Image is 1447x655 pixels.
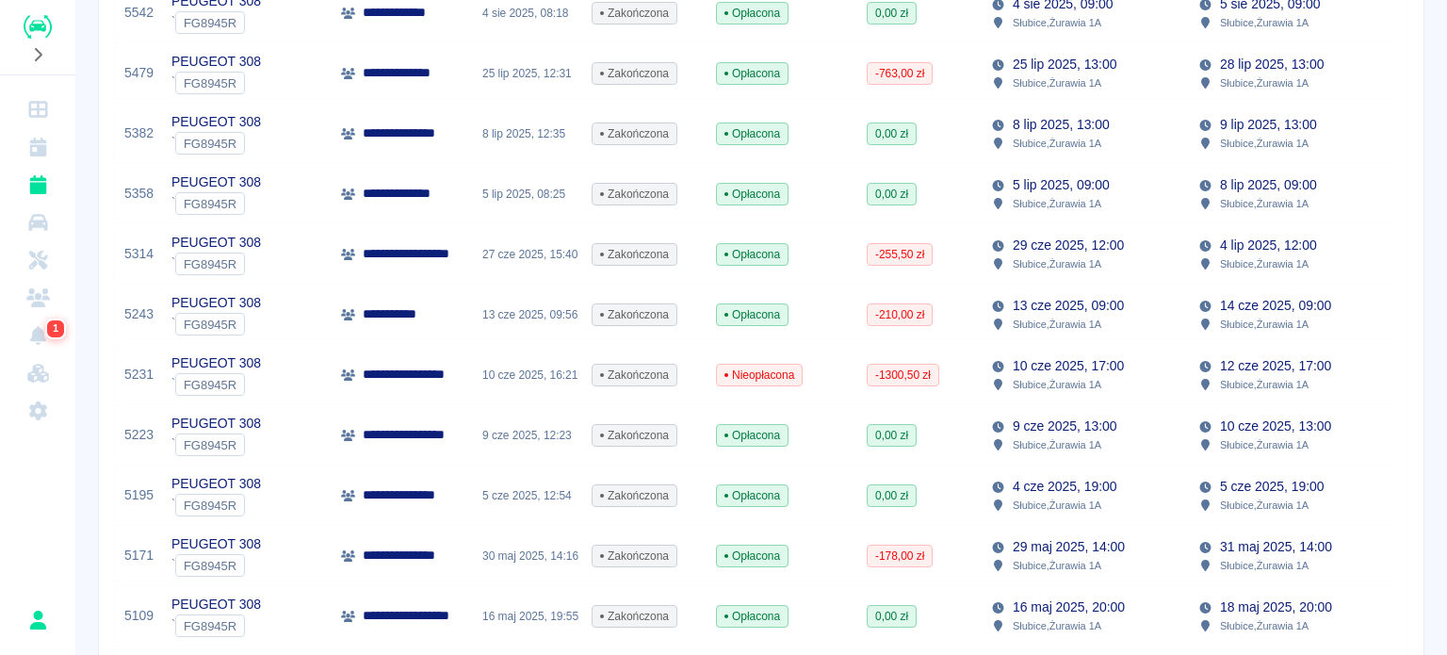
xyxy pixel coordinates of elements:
span: 0,00 zł [868,427,916,444]
a: 5195 [124,485,154,505]
div: ` [171,72,261,94]
p: Słubice , Żurawia 1A [1013,316,1101,333]
p: Słubice , Żurawia 1A [1013,255,1101,272]
p: PEUGEOT 308 [171,112,261,132]
a: 5223 [124,425,154,445]
p: Słubice , Żurawia 1A [1220,14,1309,31]
div: ` [171,313,261,336]
p: Słubice , Żurawia 1A [1220,195,1309,212]
div: 8 lip 2025, 12:35 [473,104,582,164]
span: 0,00 zł [868,608,916,625]
p: 8 lip 2025, 13:00 [1013,115,1110,135]
span: FG8945R [176,318,244,332]
p: Słubice , Żurawia 1A [1013,195,1101,212]
p: PEUGEOT 308 [171,474,261,494]
span: FG8945R [176,438,244,452]
p: 16 maj 2025, 20:00 [1013,598,1125,617]
p: 25 lip 2025, 13:00 [1013,55,1116,74]
p: 4 lip 2025, 12:00 [1220,236,1317,255]
a: Widget WWW [8,354,68,392]
span: 0,00 zł [868,125,916,142]
div: 5 lip 2025, 08:25 [473,164,582,224]
span: 1 [49,319,62,338]
p: 10 cze 2025, 13:00 [1220,417,1331,436]
a: 5171 [124,546,154,565]
span: Opłacona [717,246,788,263]
div: 30 maj 2025, 14:16 [473,526,582,586]
div: 25 lip 2025, 12:31 [473,43,582,104]
p: 28 lip 2025, 13:00 [1220,55,1324,74]
p: 13 cze 2025, 09:00 [1013,296,1124,316]
span: FG8945R [176,197,244,211]
p: Słubice , Żurawia 1A [1220,557,1309,574]
p: PEUGEOT 308 [171,293,261,313]
p: 29 cze 2025, 12:00 [1013,236,1124,255]
span: Zakończona [593,487,676,504]
p: Słubice , Żurawia 1A [1013,14,1101,31]
button: Rozwiń nawigację [24,42,52,67]
div: ` [171,554,261,577]
a: Ustawienia [8,392,68,430]
span: Opłacona [717,186,788,203]
a: Serwisy [8,241,68,279]
span: Opłacona [717,5,788,22]
span: FG8945R [176,559,244,573]
span: Opłacona [717,608,788,625]
a: 5479 [124,63,154,83]
p: 18 maj 2025, 20:00 [1220,598,1332,617]
div: 10 cze 2025, 16:21 [473,345,582,405]
p: PEUGEOT 308 [171,172,261,192]
a: Powiadomienia [8,317,68,354]
p: 9 cze 2025, 13:00 [1013,417,1116,436]
a: 5109 [124,606,154,626]
span: Opłacona [717,306,788,323]
p: 29 maj 2025, 14:00 [1013,537,1125,557]
p: Słubice , Żurawia 1A [1013,74,1101,91]
p: Słubice , Żurawia 1A [1220,135,1309,152]
p: Słubice , Żurawia 1A [1220,497,1309,514]
a: Dashboard [8,90,68,128]
img: Renthelp [24,15,52,39]
div: ` [171,192,261,215]
span: FG8945R [176,257,244,271]
p: Słubice , Żurawia 1A [1013,135,1101,152]
span: -210,00 zł [868,306,932,323]
span: FG8945R [176,137,244,151]
span: Opłacona [717,548,788,565]
div: 27 cze 2025, 15:40 [473,224,582,285]
p: Słubice , Żurawia 1A [1220,617,1309,634]
span: -255,50 zł [868,246,932,263]
a: 5358 [124,184,154,204]
a: Kalendarz [8,128,68,166]
a: 5243 [124,304,154,324]
a: Flota [8,204,68,241]
a: Klienci [8,279,68,317]
span: Zakończona [593,548,676,565]
p: Słubice , Żurawia 1A [1013,617,1101,634]
a: 5382 [124,123,154,143]
span: Nieopłacona [717,367,802,384]
div: 5 cze 2025, 12:54 [473,466,582,526]
p: PEUGEOT 308 [171,534,261,554]
p: Słubice , Żurawia 1A [1220,255,1309,272]
span: -1300,50 zł [868,367,938,384]
div: 13 cze 2025, 09:56 [473,285,582,345]
span: Opłacona [717,427,788,444]
div: ` [171,253,261,275]
span: Zakończona [593,5,676,22]
span: Opłacona [717,487,788,504]
span: Zakończona [593,427,676,444]
span: FG8945R [176,16,244,30]
span: Zakończona [593,246,676,263]
a: 5542 [124,3,154,23]
span: Zakończona [593,306,676,323]
div: 9 cze 2025, 12:23 [473,405,582,466]
span: Zakończona [593,125,676,142]
p: Słubice , Żurawia 1A [1220,316,1309,333]
p: 10 cze 2025, 17:00 [1013,356,1124,376]
span: -763,00 zł [868,65,932,82]
span: FG8945R [176,619,244,633]
p: 31 maj 2025, 14:00 [1220,537,1332,557]
span: 0,00 zł [868,487,916,504]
